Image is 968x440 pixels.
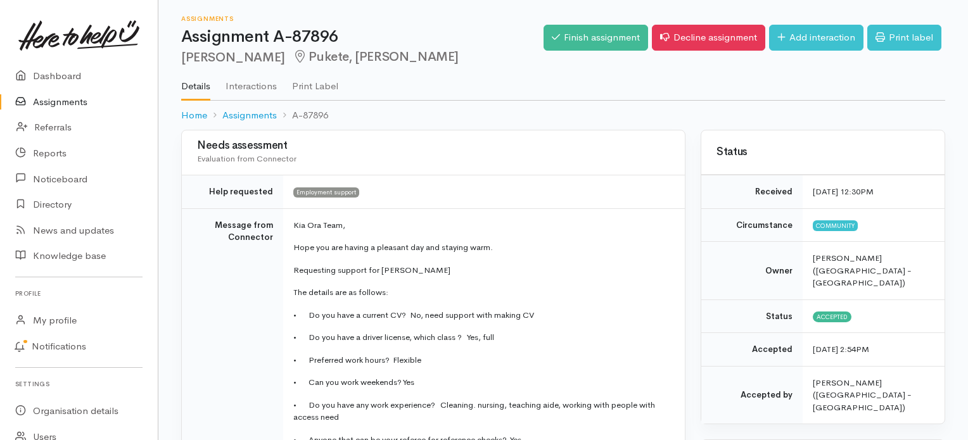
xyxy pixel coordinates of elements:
h3: Needs assessment [197,140,670,152]
nav: breadcrumb [181,101,945,130]
td: Help requested [182,175,283,209]
p: • Can you work weekends? Yes [293,376,670,389]
span: Employment support [293,187,359,198]
p: The details are as follows: [293,286,670,299]
span: Accepted [813,311,851,322]
time: [DATE] 12:30PM [813,186,874,197]
td: Accepted by [701,366,803,424]
a: Add interaction [769,25,863,51]
p: • Do you have a current CV? No, need support with making CV [293,309,670,322]
h6: Settings [15,375,143,393]
li: A-87896 [277,108,328,123]
td: Status [701,299,803,333]
a: Assignments [222,108,277,123]
p: • Do you have any work experience? Cleaning. nursing, teaching aide, working with people with acc... [293,399,670,424]
a: Print label [867,25,941,51]
td: Received [701,175,803,209]
p: • Preferred work hours? Flexible [293,354,670,367]
a: Home [181,108,207,123]
span: Kia Ora Team, [293,220,345,230]
p: • Do you have a driver license, which class ? Yes, full [293,331,670,344]
span: Community [813,220,858,230]
td: Circumstance [701,208,803,242]
h1: Assignment A-87896 [181,28,544,46]
td: Owner [701,242,803,300]
span: Requesting support for [PERSON_NAME] [293,265,450,275]
a: Print Label [292,64,338,99]
h3: Status [716,146,929,158]
h2: [PERSON_NAME] [181,50,544,65]
h6: Assignments [181,15,544,22]
time: [DATE] 2:54PM [813,344,869,355]
a: Interactions [226,64,277,99]
h6: Profile [15,285,143,302]
td: [PERSON_NAME] ([GEOGRAPHIC_DATA] - [GEOGRAPHIC_DATA]) [803,366,945,424]
td: Accepted [701,333,803,367]
a: Decline assignment [652,25,765,51]
a: Details [181,64,210,101]
span: [PERSON_NAME] ([GEOGRAPHIC_DATA] - [GEOGRAPHIC_DATA]) [813,253,912,288]
a: Finish assignment [544,25,648,51]
span: Evaluation from Connector [197,153,296,164]
span: Hope you are having a pleasant day and staying warm. [293,242,493,253]
span: Pukete, [PERSON_NAME] [293,49,459,65]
